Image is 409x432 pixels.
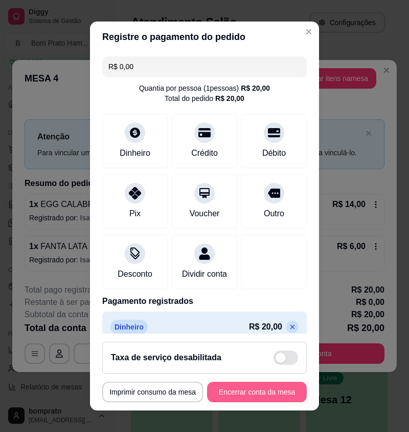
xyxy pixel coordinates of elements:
[90,22,319,52] header: Registre o pagamento do pedido
[207,382,307,402] button: Encerrar conta da mesa
[118,268,152,280] div: Desconto
[108,56,301,77] input: Ex.: hambúrguer de cordeiro
[264,208,284,220] div: Outro
[110,320,148,334] p: Dinheiro
[182,268,227,280] div: Dividir conta
[191,147,218,159] div: Crédito
[262,147,286,159] div: Débito
[129,208,141,220] div: Pix
[139,83,270,93] div: Quantia por pessoa ( 1 pessoas)
[102,382,203,402] button: Imprimir consumo da mesa
[190,208,220,220] div: Voucher
[249,321,282,333] p: R$ 20,00
[241,83,270,93] div: R$ 20,00
[215,93,244,104] div: R$ 20,00
[165,93,244,104] div: Total do pedido
[111,352,221,364] h2: Taxa de serviço desabilitada
[301,24,317,40] button: Close
[120,147,150,159] div: Dinheiro
[102,295,307,307] p: Pagamento registrados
